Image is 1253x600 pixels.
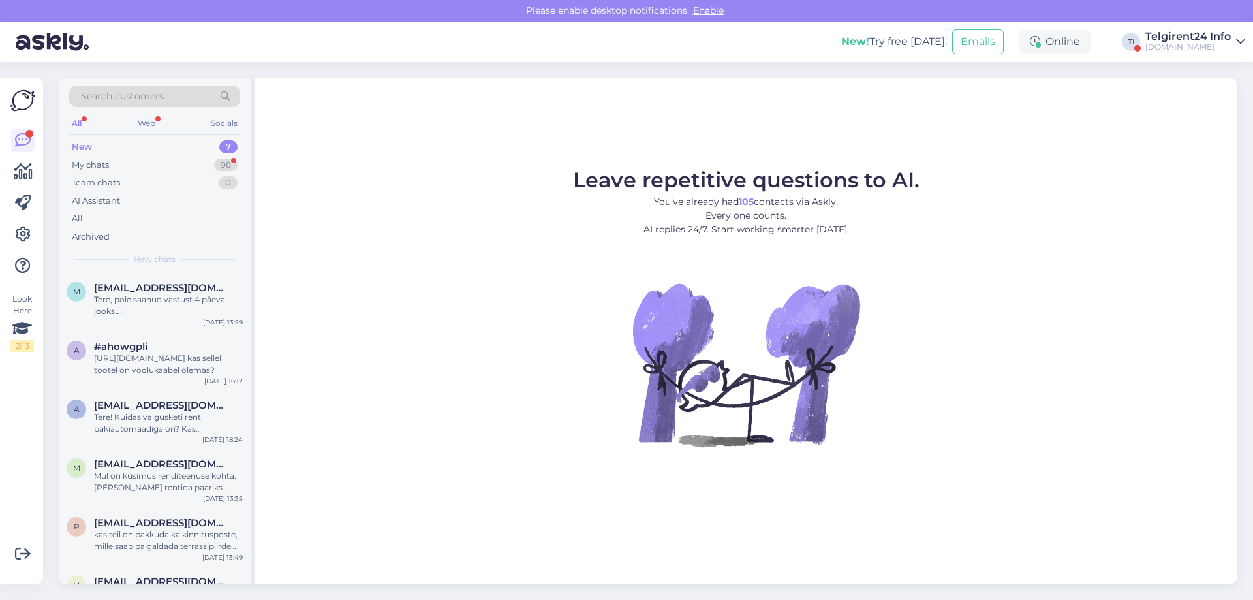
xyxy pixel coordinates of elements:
[1122,33,1140,51] div: TI
[1145,31,1231,42] div: Telgirent24 Info
[628,247,863,482] img: No Chat active
[204,376,243,386] div: [DATE] 16:12
[94,411,243,435] div: Tere! Kuidas valgusketi rent pakiautomaadiga on? Kas [PERSON_NAME] reedeks, aga [PERSON_NAME] püh...
[94,458,230,470] span: malmbergjaana00@gmail.com
[10,293,34,352] div: Look Here
[72,195,120,208] div: AI Assistant
[134,253,176,265] span: New chats
[1019,30,1091,54] div: Online
[72,212,83,225] div: All
[202,435,243,445] div: [DATE] 18:24
[74,522,80,531] span: r
[214,159,238,172] div: 98
[203,494,243,503] div: [DATE] 13:35
[135,115,158,132] div: Web
[841,34,947,50] div: Try free [DATE]:
[202,552,243,562] div: [DATE] 13:49
[1145,42,1231,52] div: [DOMAIN_NAME]
[94,470,243,494] div: Mul on küsimus renditeenuse kohta. [PERSON_NAME] rentida paariks päevaks peokoha kaunistamiseks v...
[952,29,1004,54] button: Emails
[69,115,84,132] div: All
[74,345,80,355] span: a
[94,576,230,588] span: viivi.saar.1994@gmail.com
[94,400,230,411] span: annaliisa.jyrgen@gmail.com
[94,529,243,552] div: kas teil on pakkuda ka kinnitusposte, mille saab paigaldada terrassipiirde külge, mille korda oma...
[841,35,869,48] b: New!
[203,317,243,327] div: [DATE] 13:59
[573,167,920,193] span: Leave repetitive questions to AI.
[94,294,243,317] div: Tere, pole saanud vastust 4 päeva jooksul.
[689,5,728,16] span: Enable
[208,115,240,132] div: Socials
[94,517,230,529] span: robertkokk@gmail.com
[94,341,147,353] span: #ahowgpli
[72,159,109,172] div: My chats
[73,287,80,296] span: m
[81,89,164,103] span: Search customers
[94,353,243,376] div: [URL][DOMAIN_NAME] kas sellel tootel on voolukaabel olemas?
[72,230,110,244] div: Archived
[219,176,238,189] div: 0
[573,195,920,236] p: You’ve already had contacts via Askly. Every one counts. AI replies 24/7. Start working smarter [...
[739,196,754,208] b: 105
[74,580,79,590] span: v
[74,404,80,414] span: a
[94,282,230,294] span: miramii@miramii.com
[219,140,238,153] div: 7
[1145,31,1245,52] a: Telgirent24 Info[DOMAIN_NAME]
[73,463,80,473] span: m
[72,140,92,153] div: New
[10,340,34,352] div: 2 / 3
[10,88,35,113] img: Askly Logo
[72,176,120,189] div: Team chats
